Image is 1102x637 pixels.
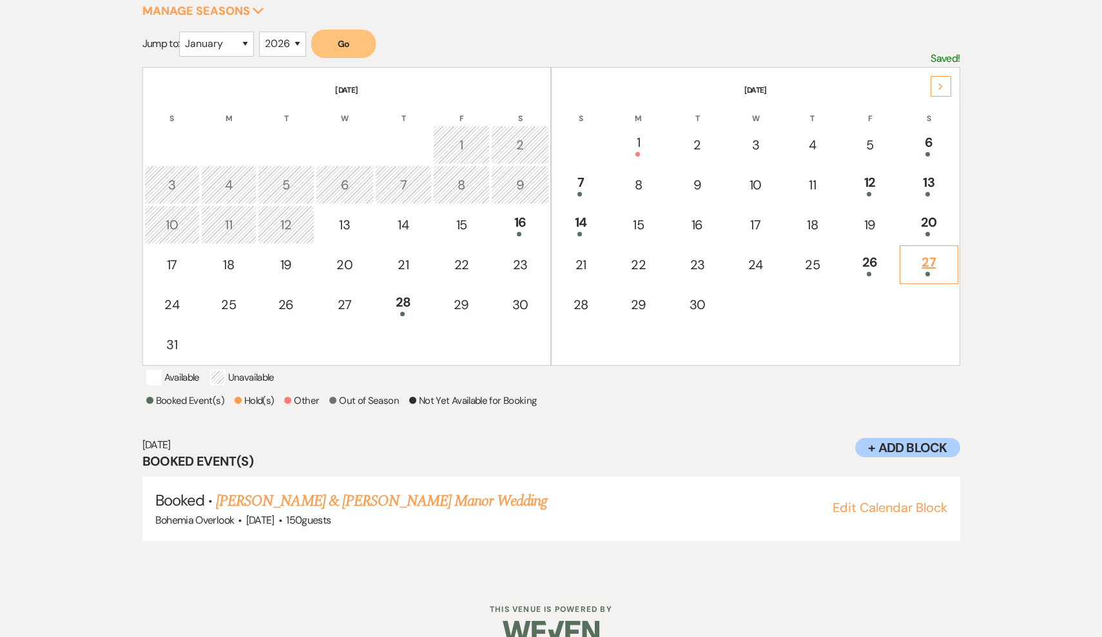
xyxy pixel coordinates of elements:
div: 28 [560,295,601,314]
div: 9 [675,175,719,195]
div: 30 [498,295,542,314]
div: 22 [617,255,659,274]
span: [DATE] [246,513,275,527]
th: M [610,97,666,124]
div: 3 [151,175,193,195]
th: S [144,97,200,124]
div: 24 [735,255,776,274]
div: 23 [498,255,542,274]
div: 19 [265,255,307,274]
th: S [553,97,608,124]
div: 3 [735,135,776,155]
th: M [201,97,256,124]
p: Not Yet Available for Booking [409,393,536,408]
p: Available [146,370,200,385]
div: 10 [151,215,193,234]
div: 7 [560,173,601,196]
div: 25 [208,295,249,314]
div: 11 [208,215,249,234]
div: 21 [560,255,601,274]
button: Edit Calendar Block [833,501,947,514]
div: 24 [151,295,193,314]
button: Go [311,30,376,58]
th: S [491,97,549,124]
div: 9 [498,175,542,195]
div: 4 [791,135,833,155]
div: 19 [849,215,891,234]
div: 23 [675,255,719,274]
div: 15 [440,215,483,234]
th: T [258,97,314,124]
div: 2 [498,135,542,155]
div: 13 [907,173,951,196]
th: F [433,97,490,124]
p: Out of Season [329,393,399,408]
div: 20 [907,213,951,236]
a: [PERSON_NAME] & [PERSON_NAME] Manor Wedding [216,490,547,513]
div: 8 [617,175,659,195]
div: 1 [617,133,659,157]
span: Jump to: [142,37,180,50]
th: T [784,97,840,124]
button: + Add Block [855,438,960,457]
div: 8 [440,175,483,195]
th: T [375,97,432,124]
h3: Booked Event(s) [142,452,960,470]
th: T [668,97,726,124]
div: 10 [735,175,776,195]
p: Booked Event(s) [146,393,224,408]
div: 6 [323,175,367,195]
div: 13 [323,215,367,234]
div: 12 [849,173,891,196]
th: W [316,97,374,124]
th: S [900,97,958,124]
div: 29 [440,295,483,314]
th: W [728,97,783,124]
div: 12 [265,215,307,234]
div: 25 [791,255,833,274]
div: 11 [791,175,833,195]
div: 17 [735,215,776,234]
div: 16 [498,213,542,236]
div: 2 [675,135,719,155]
div: 27 [907,252,951,276]
span: Booked [155,490,204,510]
div: 6 [907,133,951,157]
div: 26 [849,252,891,276]
th: F [842,97,898,124]
div: 18 [791,215,833,234]
div: 18 [208,255,249,274]
div: 5 [265,175,307,195]
div: 14 [382,215,425,234]
p: Other [284,393,319,408]
div: 27 [323,295,367,314]
div: 26 [265,295,307,314]
p: Saved! [931,50,960,67]
span: Bohemia Overlook [155,513,235,527]
div: 21 [382,255,425,274]
span: 150 guests [286,513,331,527]
p: Hold(s) [235,393,275,408]
button: Manage Seasons [142,5,264,17]
div: 20 [323,255,367,274]
div: 16 [675,215,719,234]
div: 29 [617,295,659,314]
div: 28 [382,292,425,316]
p: Unavailable [210,370,275,385]
div: 15 [617,215,659,234]
th: [DATE] [144,69,550,96]
div: 17 [151,255,193,274]
div: 22 [440,255,483,274]
div: 7 [382,175,425,195]
div: 30 [675,295,719,314]
th: [DATE] [553,69,958,96]
div: 1 [440,135,483,155]
h6: [DATE] [142,438,960,452]
div: 5 [849,135,891,155]
div: 31 [151,335,193,354]
div: 4 [208,175,249,195]
div: 14 [560,213,601,236]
